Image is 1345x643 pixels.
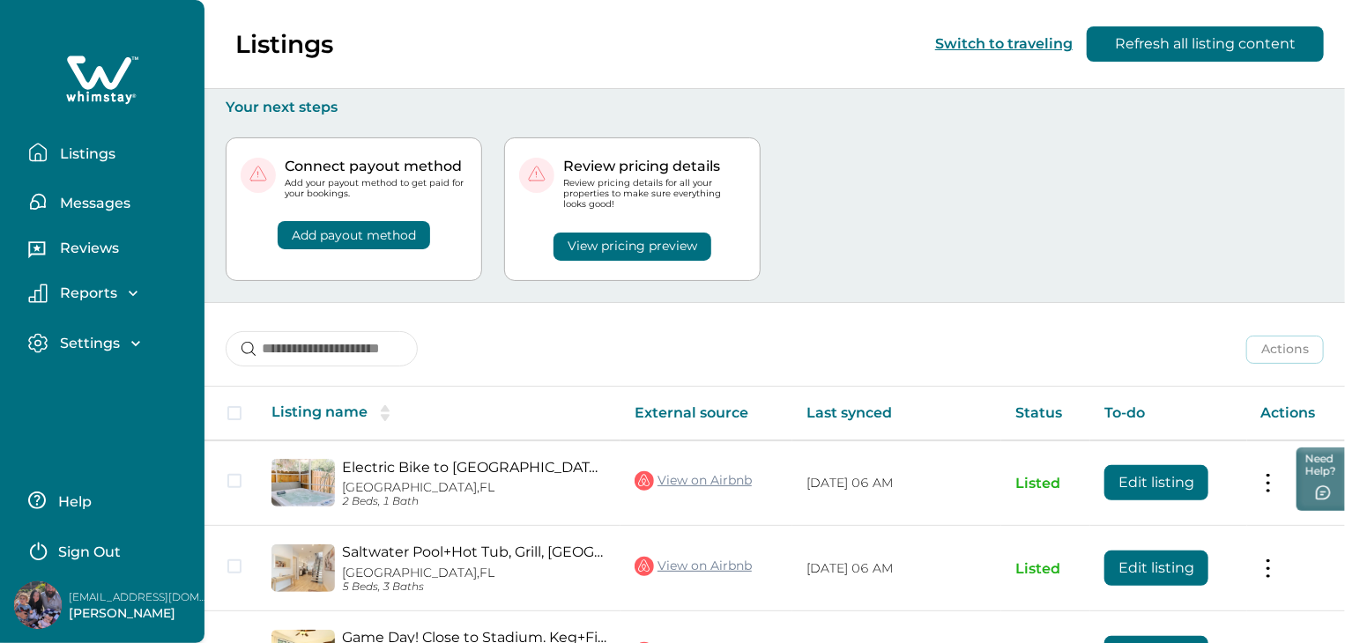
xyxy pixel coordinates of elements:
[635,555,752,578] a: View on Airbnb
[1246,336,1324,364] button: Actions
[342,495,606,508] p: 2 Beds, 1 Bath
[58,543,121,561] p: Sign Out
[55,240,119,257] p: Reviews
[1104,551,1208,586] button: Edit listing
[635,469,752,492] a: View on Airbnb
[226,99,1324,116] p: Your next steps
[342,580,606,594] p: 5 Beds, 3 Baths
[278,221,430,249] button: Add payout method
[1015,560,1076,578] p: Listed
[342,565,606,580] p: [GEOGRAPHIC_DATA], FL
[28,184,190,219] button: Messages
[271,459,335,506] img: propertyImage_Electric Bike to Siesta Beach. Hot Tub Cottage.
[271,544,335,592] img: propertyImage_Saltwater Pool+Hot Tub, Grill, Walk Downtown
[53,493,92,511] p: Help
[28,483,184,518] button: Help
[14,581,62,629] img: Whimstay Host
[257,387,620,440] th: Listing name
[69,588,210,606] p: [EMAIL_ADDRESS][DOMAIN_NAME]
[55,145,115,163] p: Listings
[935,35,1073,52] button: Switch to traveling
[806,475,987,492] p: [DATE] 06 AM
[342,480,606,495] p: [GEOGRAPHIC_DATA], FL
[342,543,606,560] a: Saltwater Pool+Hot Tub, Grill, [GEOGRAPHIC_DATA]
[69,605,210,623] p: [PERSON_NAME]
[285,178,467,199] p: Add your payout method to get paid for your bookings.
[1015,475,1076,492] p: Listed
[55,335,120,352] p: Settings
[368,404,403,422] button: sorting
[235,29,333,59] p: Listings
[1247,387,1345,440] th: Actions
[28,233,190,269] button: Reviews
[1090,387,1247,440] th: To-do
[563,158,746,175] p: Review pricing details
[1087,26,1324,62] button: Refresh all listing content
[342,459,606,476] a: Electric Bike to [GEOGRAPHIC_DATA]. Hot Tub Cottage.
[28,532,184,567] button: Sign Out
[28,333,190,353] button: Settings
[285,158,467,175] p: Connect payout method
[28,135,190,170] button: Listings
[806,560,987,578] p: [DATE] 06 AM
[792,387,1001,440] th: Last synced
[28,284,190,303] button: Reports
[1001,387,1090,440] th: Status
[55,285,117,302] p: Reports
[620,387,792,440] th: External source
[554,233,711,261] button: View pricing preview
[563,178,746,211] p: Review pricing details for all your properties to make sure everything looks good!
[55,195,130,212] p: Messages
[1104,465,1208,500] button: Edit listing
